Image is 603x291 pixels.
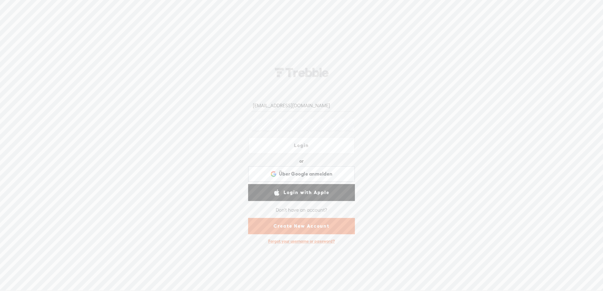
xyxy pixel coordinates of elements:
[248,218,355,234] a: Create New Account
[248,166,355,182] div: Über Google anmelden
[248,184,355,201] a: Login with Apple
[248,137,355,154] a: Login
[299,156,304,166] div: or
[276,204,327,217] div: Don't have an account?
[252,99,354,112] input: Username
[265,235,338,247] div: Forgot your username or password?
[279,171,332,177] span: Über Google anmelden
